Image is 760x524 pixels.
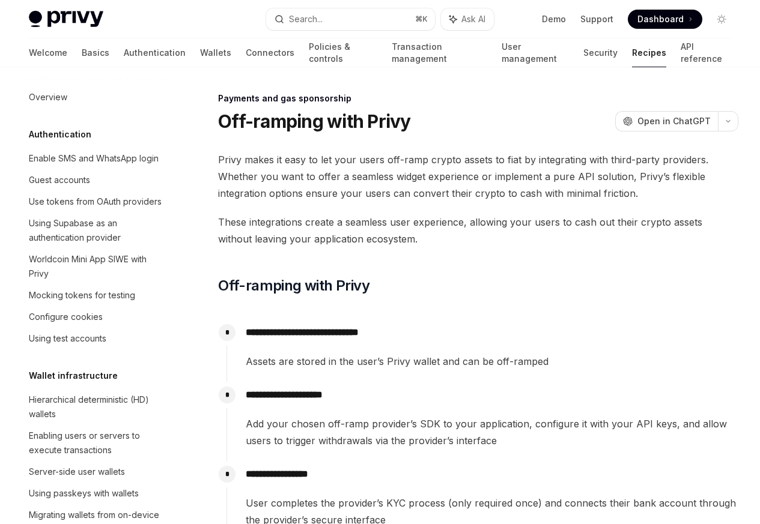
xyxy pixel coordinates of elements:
[19,389,173,425] a: Hierarchical deterministic (HD) wallets
[632,38,666,67] a: Recipes
[441,8,494,30] button: Ask AI
[246,415,738,449] span: Add your chosen off-ramp provider’s SDK to your application, configure it with your API keys, and...
[637,13,684,25] span: Dashboard
[289,12,323,26] div: Search...
[29,331,106,346] div: Using test accounts
[29,393,166,421] div: Hierarchical deterministic (HD) wallets
[29,369,118,383] h5: Wallet infrastructure
[29,194,162,209] div: Use tokens from OAuth providers
[681,38,731,67] a: API reference
[29,127,91,142] h5: Authentication
[19,306,173,328] a: Configure cookies
[19,461,173,483] a: Server-side user wallets
[29,429,166,457] div: Enabling users or servers to execute transactions
[29,90,67,104] div: Overview
[29,310,103,324] div: Configure cookies
[218,214,738,247] span: These integrations create a seamless user experience, allowing your users to cash out their crypt...
[628,10,702,29] a: Dashboard
[218,110,411,132] h1: Off-ramping with Privy
[461,13,485,25] span: Ask AI
[29,252,166,281] div: Worldcoin Mini App SIWE with Privy
[309,38,377,67] a: Policies & controls
[218,151,738,202] span: Privy makes it easy to let your users off-ramp crypto assets to fiat by integrating with third-pa...
[266,8,435,30] button: Search...⌘K
[415,14,428,24] span: ⌘ K
[502,38,570,67] a: User management
[29,486,139,501] div: Using passkeys with wallets
[246,38,294,67] a: Connectors
[615,111,718,131] button: Open in ChatGPT
[19,248,173,285] a: Worldcoin Mini App SIWE with Privy
[19,169,173,191] a: Guest accounts
[19,483,173,504] a: Using passkeys with wallets
[29,173,90,187] div: Guest accounts
[712,10,731,29] button: Toggle dark mode
[124,38,186,67] a: Authentication
[29,465,125,479] div: Server-side user wallets
[29,38,67,67] a: Welcome
[29,288,135,303] div: Mocking tokens for testing
[19,425,173,461] a: Enabling users or servers to execute transactions
[82,38,109,67] a: Basics
[200,38,231,67] a: Wallets
[542,13,566,25] a: Demo
[29,151,159,166] div: Enable SMS and WhatsApp login
[583,38,618,67] a: Security
[218,92,738,104] div: Payments and gas sponsorship
[246,353,738,370] span: Assets are stored in the user’s Privy wallet and can be off-ramped
[19,212,173,248] a: Using Supabase as an authentication provider
[19,328,173,349] a: Using test accounts
[392,38,487,67] a: Transaction management
[29,216,166,245] div: Using Supabase as an authentication provider
[218,276,369,295] span: Off-ramping with Privy
[19,285,173,306] a: Mocking tokens for testing
[19,86,173,108] a: Overview
[19,148,173,169] a: Enable SMS and WhatsApp login
[29,11,103,28] img: light logo
[19,191,173,212] a: Use tokens from OAuth providers
[580,13,613,25] a: Support
[637,115,711,127] span: Open in ChatGPT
